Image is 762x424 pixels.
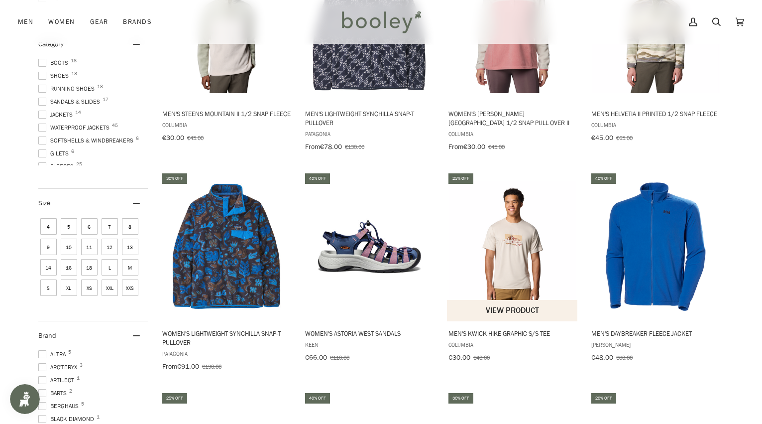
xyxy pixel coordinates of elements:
img: Patagonia Women's Lightweight Synchilla Snap-T Pullover Across Oceans / Pitch Blue - Booley Galway [161,181,293,313]
span: Women's Lightweight Synchilla Snap-T Pullover [162,329,291,347]
span: Patagonia [305,130,434,138]
span: Size: 6 [81,218,98,235]
img: Keen Women's Astoria West Sandals Nostalgia Rose / Tangerine - Booley Galway [304,181,435,313]
span: Size [38,198,50,208]
span: €48.00 [591,353,613,362]
span: 2 [69,389,72,394]
span: Jackets [38,110,76,119]
span: Columbia [448,130,577,138]
span: 18 [71,58,77,63]
span: Shoes [38,71,72,80]
span: €91.00 [177,362,199,371]
div: 40% off [591,173,616,184]
span: €30.00 [463,142,485,151]
span: 5 [68,350,71,355]
span: Size: 8 [122,218,138,235]
span: Men's Steens Mountain II 1/2 Snap Fleece [162,109,291,118]
span: Columbia [448,340,577,349]
span: Size: 16 [61,259,77,276]
span: Size: XL [61,280,77,296]
span: Size: 11 [81,239,98,255]
span: 5 [81,402,84,407]
span: Columbia [162,121,291,129]
span: 45 [112,123,118,128]
span: Arc'teryx [38,363,80,372]
span: 1 [97,415,100,420]
span: €65.00 [616,134,633,142]
span: €78.00 [320,142,342,151]
div: 25% off [448,173,473,184]
a: Men's Kwick Hike Graphic S/S Tee [447,172,579,365]
span: Size: 14 [40,259,57,276]
span: Size: 13 [122,239,138,255]
span: Gear [90,17,109,27]
span: 6 [136,136,139,141]
span: 3 [80,363,83,368]
span: 6 [71,149,74,154]
span: €45.00 [591,133,613,142]
div: 25% off [162,393,187,404]
span: Size: 18 [81,259,98,276]
span: Boots [38,58,71,67]
span: Men's Kwick Hike Graphic S/S Tee [448,329,577,338]
span: €40.00 [473,353,490,362]
span: €45.00 [187,134,204,142]
span: Black Diamond [38,415,97,424]
span: Size: XXL [102,280,118,296]
div: 40% off [305,173,330,184]
span: Size: S [40,280,57,296]
span: Size: 5 [61,218,77,235]
span: Berghaus [38,402,82,411]
span: 13 [71,71,77,76]
span: €110.00 [330,353,349,362]
button: View product [447,300,578,321]
span: Men's Helvetia II Printed 1/2 Snap Fleece [591,109,720,118]
img: Helly Hansen Men's Daybreaker Fleece Jacket Cobalt 2.0 - Booley Galway [590,181,722,313]
span: 17 [103,97,109,102]
span: 1 [77,376,80,381]
span: Men's Daybreaker Fleece Jacket [591,329,720,338]
span: Barts [38,389,70,398]
span: Columbia [591,121,720,129]
span: From [305,142,320,151]
span: Size: 9 [40,239,57,255]
span: €45.00 [488,142,505,151]
span: Size: L [102,259,118,276]
a: Men's Daybreaker Fleece Jacket [590,172,722,365]
span: Sandals & Slides [38,97,103,106]
span: €30.00 [448,353,470,362]
span: Artilect [38,376,77,385]
span: Altra [38,350,69,359]
span: Women's [PERSON_NAME][GEOGRAPHIC_DATA] 1/2 Snap Pull Over II [448,109,577,127]
span: Gilets [38,149,72,158]
div: 40% off [305,393,330,404]
span: Waterproof Jackets [38,123,112,132]
div: 20% off [591,393,616,404]
span: €130.00 [202,362,221,371]
span: 14 [75,110,81,115]
span: Size: 7 [102,218,118,235]
div: 30% off [162,173,187,184]
span: Size: XS [81,280,98,296]
span: Size: M [122,259,138,276]
span: From [448,142,463,151]
span: Women [48,17,75,27]
span: Men [18,17,33,27]
span: 25 [76,162,82,167]
span: €130.00 [345,142,364,151]
span: 18 [97,84,103,89]
div: 30% off [448,393,473,404]
span: Men's Lightweight Synchilla Snap-T Pullover [305,109,434,127]
span: [PERSON_NAME] [591,340,720,349]
span: Fleeces [38,162,77,171]
span: Softshells & Windbreakers [38,136,136,145]
span: Keen [305,340,434,349]
img: Booley [337,7,425,36]
span: Size: XXS [122,280,138,296]
span: Brand [38,331,56,340]
span: Patagonia [162,349,291,358]
a: Women's Astoria West Sandals [304,172,435,365]
span: €80.00 [616,353,633,362]
span: Running Shoes [38,84,98,93]
img: Columbia Men's Kwick Hike Graphic S/S Tee Dark Stone Heather / Peaked Lifestyle - Booley Galway [447,181,579,313]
